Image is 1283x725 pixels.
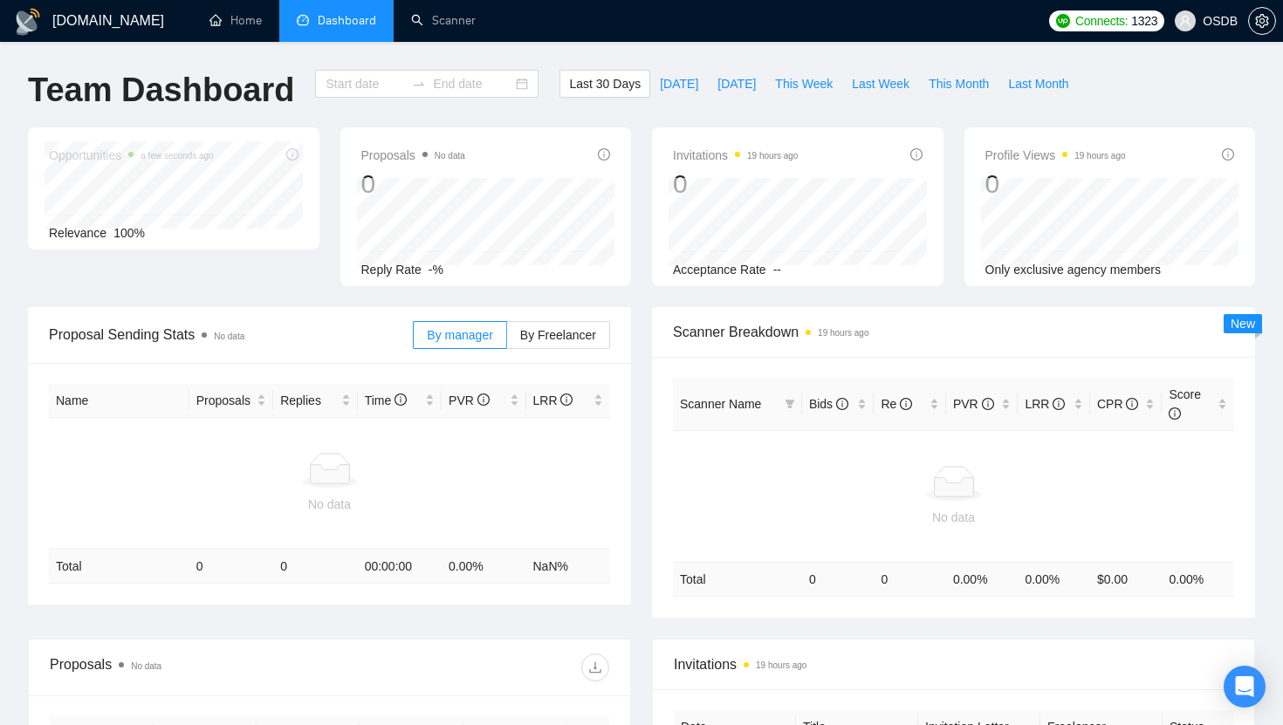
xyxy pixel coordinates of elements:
span: Score [1169,387,1201,421]
button: Last Month [998,70,1078,98]
a: searchScanner [411,13,476,28]
td: 0.00 % [1162,562,1234,596]
time: 19 hours ago [756,660,806,670]
time: 19 hours ago [818,328,868,338]
span: info-circle [910,148,923,161]
button: [DATE] [650,70,708,98]
span: Invitations [674,653,1233,675]
td: 0 [273,550,357,584]
span: This Week [775,74,833,93]
td: 0.00 % [946,562,1019,596]
span: dashboard [297,14,309,26]
span: info-circle [836,398,848,410]
td: 00:00:00 [358,550,442,584]
h1: Team Dashboard [28,70,294,111]
td: $ 0.00 [1090,562,1163,596]
td: 0 [874,562,946,596]
span: [DATE] [717,74,756,93]
span: info-circle [560,393,573,406]
span: New [1231,317,1255,331]
span: info-circle [1169,407,1181,420]
span: Proposals [196,391,253,410]
span: No data [435,151,465,161]
span: -- [773,263,781,277]
span: Proposals [361,145,465,166]
button: setting [1248,7,1276,35]
span: swap-right [412,77,426,91]
div: No data [680,508,1227,527]
span: user [1179,15,1191,27]
td: 0 [189,550,273,584]
div: Proposals [50,653,330,681]
span: Scanner Breakdown [673,321,1234,343]
span: LRR [533,393,573,407]
div: Open Intercom Messenger [1224,666,1266,708]
img: logo [14,8,42,36]
td: 0 [802,562,875,596]
span: By manager [427,328,492,342]
button: Last 30 Days [559,70,650,98]
th: Name [49,384,189,418]
span: info-circle [900,398,912,410]
span: By Freelancer [520,328,596,342]
span: Profile Views [985,145,1126,166]
input: Start date [326,74,405,93]
span: Relevance [49,226,106,240]
a: homeHome [209,13,262,28]
td: Total [673,562,802,596]
span: This Month [929,74,989,93]
span: to [412,77,426,91]
div: 0 [985,168,1126,201]
div: 0 [361,168,465,201]
span: Dashboard [318,13,376,28]
td: NaN % [526,550,611,584]
th: Proposals [189,384,273,418]
span: info-circle [982,398,994,410]
span: LRR [1025,397,1065,411]
span: Reply Rate [361,263,422,277]
div: 0 [673,168,798,201]
span: PVR [449,393,490,407]
input: End date [433,74,512,93]
span: info-circle [1126,398,1138,410]
span: download [582,660,608,674]
span: 100% [113,226,145,240]
span: [DATE] [660,74,698,93]
span: Re [881,397,912,411]
span: Proposal Sending Stats [49,324,413,345]
span: info-circle [1222,148,1234,161]
span: info-circle [1053,398,1065,410]
span: -% [429,263,443,277]
th: Replies [273,384,357,418]
span: No data [214,332,244,341]
span: filter [785,399,795,409]
span: Scanner Name [680,397,761,411]
span: Acceptance Rate [673,263,766,277]
span: Last Week [852,74,909,93]
a: setting [1248,14,1276,28]
span: Only exclusive agency members [985,263,1162,277]
span: Connects: [1075,11,1128,31]
td: 0.00 % [442,550,525,584]
span: setting [1249,14,1275,28]
time: 19 hours ago [1074,151,1125,161]
span: info-circle [598,148,610,161]
span: filter [781,391,799,417]
time: 19 hours ago [747,151,798,161]
span: Last 30 Days [569,74,641,93]
img: upwork-logo.png [1056,14,1070,28]
button: [DATE] [708,70,765,98]
div: No data [56,495,603,514]
span: Time [365,393,407,407]
span: Bids [809,397,848,411]
button: This Week [765,70,842,98]
span: No data [131,661,161,671]
span: info-circle [477,393,490,406]
span: info-circle [395,393,407,406]
span: PVR [953,397,994,411]
td: Total [49,550,189,584]
button: This Month [919,70,998,98]
span: 1323 [1131,11,1157,31]
button: download [581,653,609,681]
td: 0.00 % [1018,562,1090,596]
